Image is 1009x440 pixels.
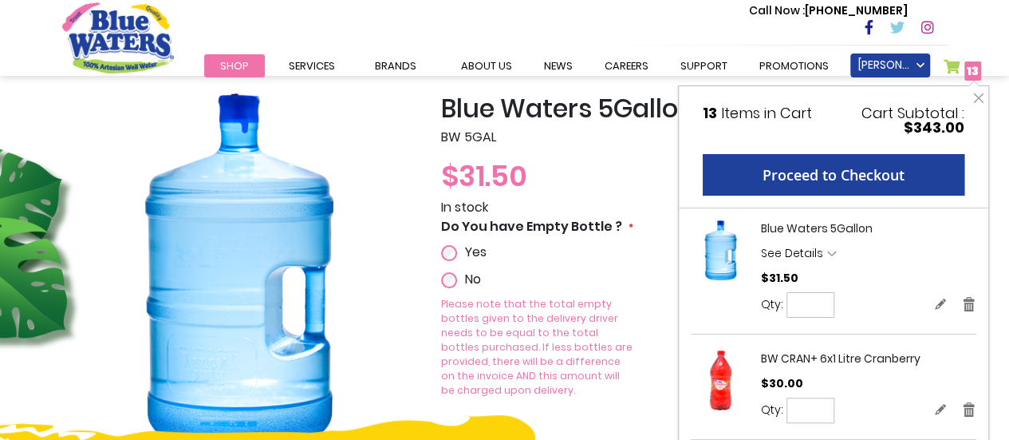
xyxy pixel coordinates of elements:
[691,220,751,280] img: Blue Waters 5Gallon
[691,351,751,415] a: BW CRAN+ 6x1 Litre Cranberry
[445,54,528,77] a: about us
[664,54,743,77] a: support
[761,351,920,367] a: BW CRAN+ 6x1 Litre Cranberry
[749,2,805,18] span: Call Now :
[761,375,803,391] span: $30.00
[861,103,958,123] span: Cart Subtotal
[441,198,488,216] span: In stock
[62,2,174,73] a: store logo
[721,103,812,123] span: Items in Cart
[691,220,751,285] a: Blue Waters 5Gallon
[761,296,783,313] label: Qty
[703,103,717,123] span: 13
[465,243,487,261] span: Yes
[967,63,979,79] span: 13
[375,58,416,73] span: Brands
[441,156,527,196] span: $31.50
[944,59,982,82] a: 13
[850,54,930,77] a: [PERSON_NAME]
[528,54,589,77] a: News
[904,117,964,137] span: $343.00
[761,270,798,286] span: $31.50
[220,58,249,73] span: Shop
[703,154,964,196] button: Proceed to Checkout
[743,54,845,77] a: Promotions
[441,217,622,236] span: Do You have Empty Bottle ?
[465,270,481,288] span: No
[749,2,908,19] p: [PHONE_NUMBER]
[761,245,823,261] span: See Details
[589,54,664,77] a: careers
[761,402,783,418] label: Qty
[289,58,335,73] span: Services
[441,128,948,147] p: BW 5GAL
[691,351,751,410] img: BW CRAN+ 6x1 Litre Cranberry
[441,297,635,398] p: Please note that the total empty bottles given to the delivery driver needs to be equal to the to...
[761,220,873,236] a: Blue Waters 5Gallon
[441,93,948,124] h2: Blue Waters 5Gallon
